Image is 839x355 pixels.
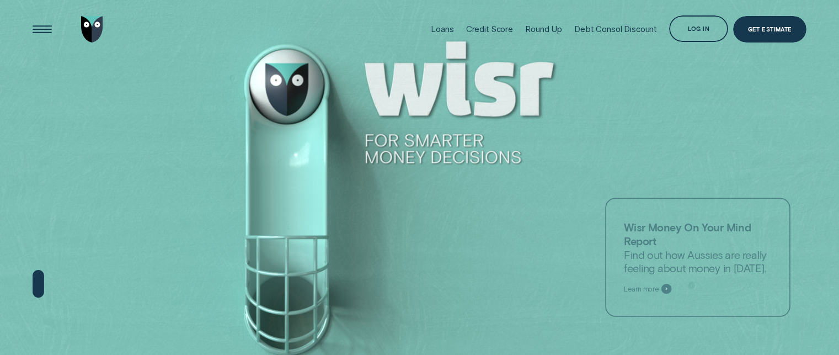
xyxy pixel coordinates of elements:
p: Find out how Aussies are really feeling about money in [DATE]. [624,221,771,275]
div: Round Up [525,24,562,34]
span: Learn more [624,285,659,293]
div: Debt Consol Discount [574,24,657,34]
div: Loans [431,24,453,34]
button: Log in [669,15,728,42]
img: Wisr [81,16,103,43]
div: Credit Score [466,24,513,34]
a: Get Estimate [733,16,806,43]
button: Open Menu [29,16,55,43]
a: Wisr Money On Your Mind ReportFind out how Aussies are really feeling about money in [DATE].Learn... [605,198,790,317]
strong: Wisr Money On Your Mind Report [624,221,751,247]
